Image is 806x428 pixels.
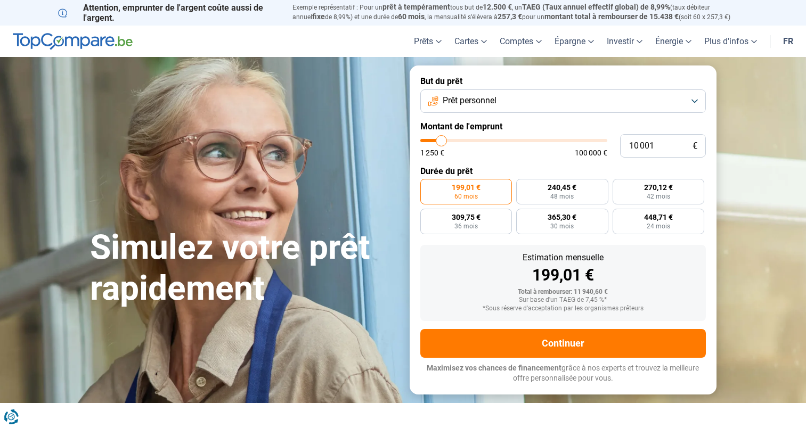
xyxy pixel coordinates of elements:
[398,12,425,21] span: 60 mois
[420,89,706,113] button: Prêt personnel
[644,213,673,221] span: 448,71 €
[548,213,576,221] span: 365,30 €
[647,193,670,200] span: 42 mois
[429,253,697,262] div: Estimation mensuelle
[483,3,512,11] span: 12.500 €
[429,305,697,312] div: *Sous réserve d'acceptation par les organismes prêteurs
[498,12,522,21] span: 257,3 €
[649,26,698,57] a: Énergie
[429,297,697,304] div: Sur base d'un TAEG de 7,45 %*
[550,193,574,200] span: 48 mois
[647,223,670,229] span: 24 mois
[600,26,649,57] a: Investir
[420,121,706,131] label: Montant de l'emprunt
[448,26,493,57] a: Cartes
[292,3,748,22] p: Exemple représentatif : Pour un tous but de , un (taux débiteur annuel de 8,99%) et une durée de ...
[427,364,561,372] span: Maximisez vos chances de financement
[420,166,706,176] label: Durée du prêt
[13,33,133,50] img: TopCompare
[90,227,397,309] h1: Simulez votre prêt rapidement
[493,26,548,57] a: Comptes
[429,267,697,283] div: 199,01 €
[429,289,697,296] div: Total à rembourser: 11 940,60 €
[443,95,496,106] span: Prêt personnel
[550,223,574,229] span: 30 mois
[420,329,706,358] button: Continuer
[454,223,478,229] span: 36 mois
[522,3,670,11] span: TAEG (Taux annuel effectif global) de 8,99%
[548,184,576,191] span: 240,45 €
[777,26,800,57] a: fr
[544,12,679,21] span: montant total à rembourser de 15.438 €
[575,149,607,157] span: 100 000 €
[693,142,697,151] span: €
[420,76,706,86] label: But du prêt
[698,26,763,57] a: Plus d'infos
[420,149,444,157] span: 1 250 €
[452,184,481,191] span: 199,01 €
[420,363,706,384] p: grâce à nos experts et trouvez la meilleure offre personnalisée pour vous.
[644,184,673,191] span: 270,12 €
[382,3,450,11] span: prêt à tempérament
[312,12,325,21] span: fixe
[408,26,448,57] a: Prêts
[452,213,481,221] span: 309,75 €
[548,26,600,57] a: Épargne
[58,3,280,23] p: Attention, emprunter de l'argent coûte aussi de l'argent.
[454,193,478,200] span: 60 mois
